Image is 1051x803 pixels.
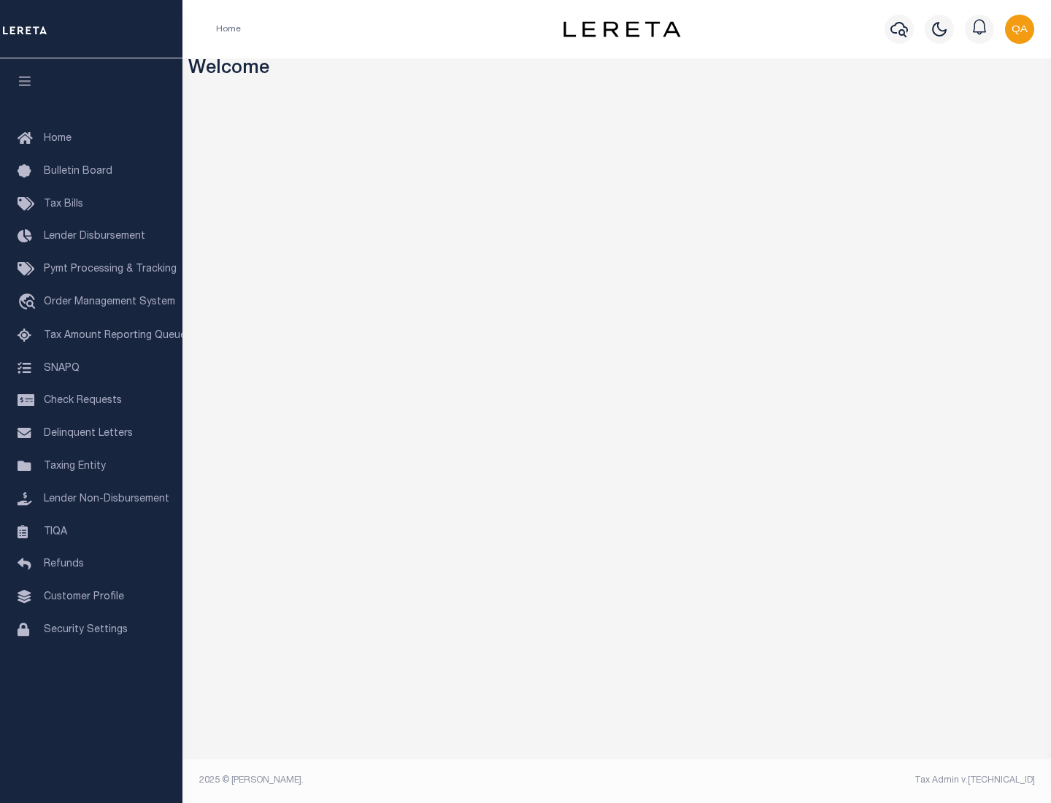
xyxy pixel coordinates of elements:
span: TIQA [44,526,67,537]
span: Delinquent Letters [44,429,133,439]
span: Customer Profile [44,592,124,602]
span: Tax Bills [44,199,83,210]
span: Taxing Entity [44,461,106,472]
i: travel_explore [18,293,41,312]
span: Check Requests [44,396,122,406]
span: SNAPQ [44,363,80,373]
h3: Welcome [188,58,1046,81]
li: Home [216,23,241,36]
div: 2025 © [PERSON_NAME]. [188,774,617,787]
img: svg+xml;base64,PHN2ZyB4bWxucz0iaHR0cDovL3d3dy53My5vcmcvMjAwMC9zdmciIHBvaW50ZXItZXZlbnRzPSJub25lIi... [1005,15,1034,44]
span: Refunds [44,559,84,569]
span: Home [44,134,72,144]
span: Security Settings [44,625,128,635]
span: Pymt Processing & Tracking [44,264,177,274]
div: Tax Admin v.[TECHNICAL_ID] [628,774,1035,787]
span: Tax Amount Reporting Queue [44,331,186,341]
span: Lender Non-Disbursement [44,494,169,504]
span: Lender Disbursement [44,231,145,242]
span: Bulletin Board [44,166,112,177]
span: Order Management System [44,297,175,307]
img: logo-dark.svg [563,21,680,37]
